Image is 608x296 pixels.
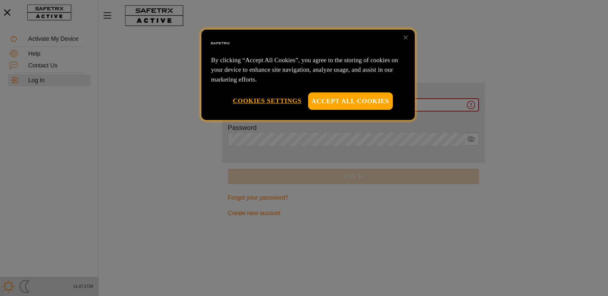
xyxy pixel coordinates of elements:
[233,92,302,109] button: Cookies Settings
[308,92,393,110] button: Accept All Cookies
[210,33,231,54] img: Safe Tracks
[211,55,405,84] p: By clicking “Accept All Cookies”, you agree to the storing of cookies on your device to enhance s...
[201,30,415,120] div: Privacy
[398,30,413,45] button: Close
